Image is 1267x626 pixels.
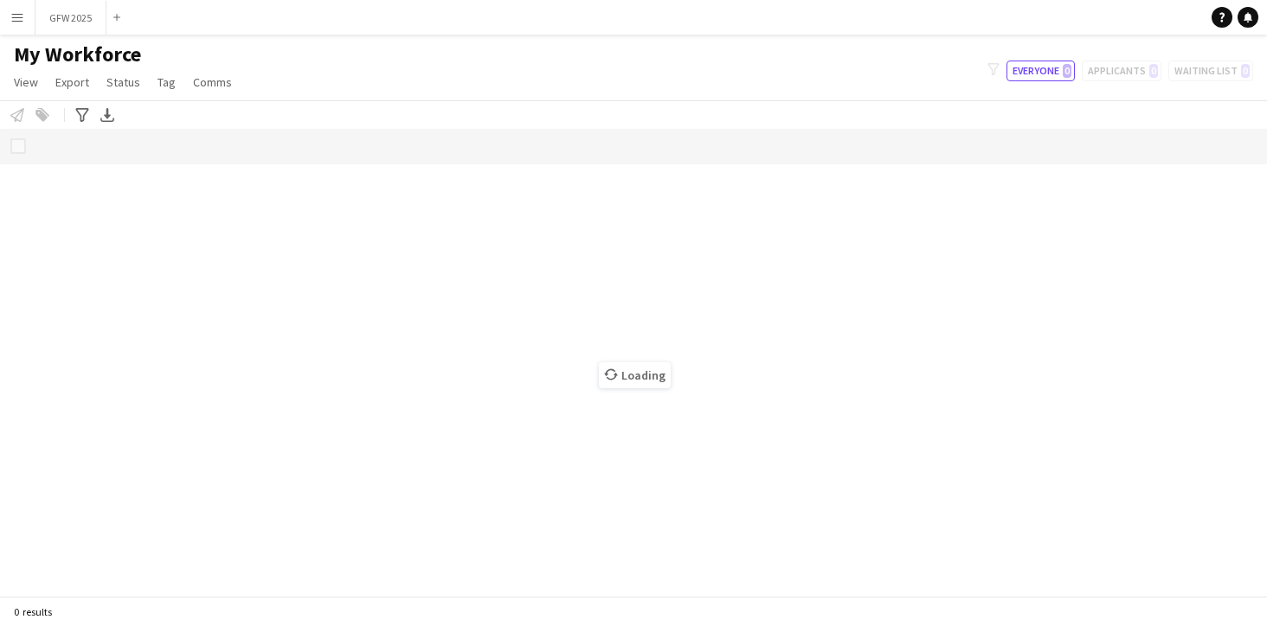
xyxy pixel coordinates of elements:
app-action-btn: Export XLSX [97,105,118,125]
a: View [7,71,45,93]
a: Tag [151,71,183,93]
span: Comms [193,74,232,90]
app-action-btn: Advanced filters [72,105,93,125]
span: Loading [599,362,671,388]
span: My Workforce [14,42,141,67]
a: Export [48,71,96,93]
span: Tag [158,74,176,90]
a: Status [100,71,147,93]
span: View [14,74,38,90]
button: GFW 2025 [35,1,106,35]
span: Status [106,74,140,90]
span: 0 [1063,64,1071,78]
a: Comms [186,71,239,93]
span: Export [55,74,89,90]
button: Everyone0 [1007,61,1075,81]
